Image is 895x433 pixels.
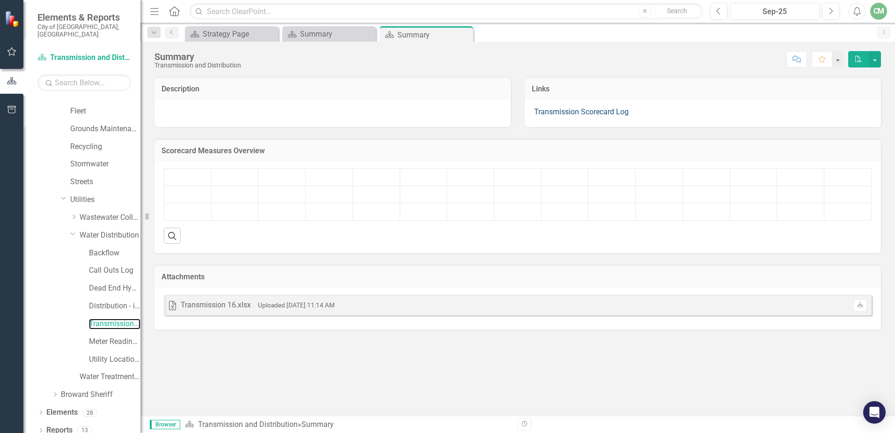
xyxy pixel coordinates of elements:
[154,52,241,62] div: Summary
[80,212,140,223] a: Wastewater Collection
[37,23,131,38] small: City of [GEOGRAPHIC_DATA], [GEOGRAPHIC_DATA]
[46,407,78,418] a: Elements
[161,85,504,93] h3: Description
[161,147,874,155] h3: Scorecard Measures Overview
[37,75,131,91] input: Search Below...
[161,273,874,281] h3: Attachments
[61,389,140,400] a: Broward Sheriff
[154,62,241,69] div: Transmission and Distribution
[870,3,887,20] button: CM
[181,300,251,311] div: Transmission 16.xlsx
[70,194,140,205] a: Utilities
[70,177,140,187] a: Streets
[185,419,511,430] div: »
[89,283,140,294] a: Dead End Hydrant Flushing Log
[187,28,276,40] a: Strategy Page
[89,354,140,365] a: Utility Location Requests
[734,6,816,17] div: Sep-25
[667,7,687,15] span: Search
[150,420,180,429] span: Browser
[89,301,140,312] a: Distribution - inactive scorecard (combined with transmission in [DATE])
[37,12,131,23] span: Elements & Reports
[37,52,131,63] a: Transmission and Distribution
[82,409,97,417] div: 28
[203,28,276,40] div: Strategy Page
[863,401,886,424] div: Open Intercom Messenger
[730,3,820,20] button: Sep-25
[89,336,140,347] a: Meter Reading ([PERSON_NAME])
[301,420,334,429] div: Summary
[258,301,335,309] small: Uploaded [DATE] 11:14 AM
[198,420,298,429] a: Transmission and Distribution
[89,319,140,329] a: Transmission and Distribution
[80,372,140,382] a: Water Treatment Plant
[70,106,140,117] a: Fleet
[5,11,21,27] img: ClearPoint Strategy
[70,124,140,134] a: Grounds Maintenance
[80,230,140,241] a: Water Distribution
[532,85,874,93] h3: Links
[534,107,629,116] a: Transmission Scorecard Log
[89,248,140,259] a: Backflow
[285,28,374,40] a: Summary
[397,29,471,41] div: Summary
[89,265,140,276] a: Call Outs Log
[70,159,140,170] a: Stormwater
[654,5,701,18] button: Search
[190,3,703,20] input: Search ClearPoint...
[300,28,374,40] div: Summary
[70,142,140,152] a: Recycling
